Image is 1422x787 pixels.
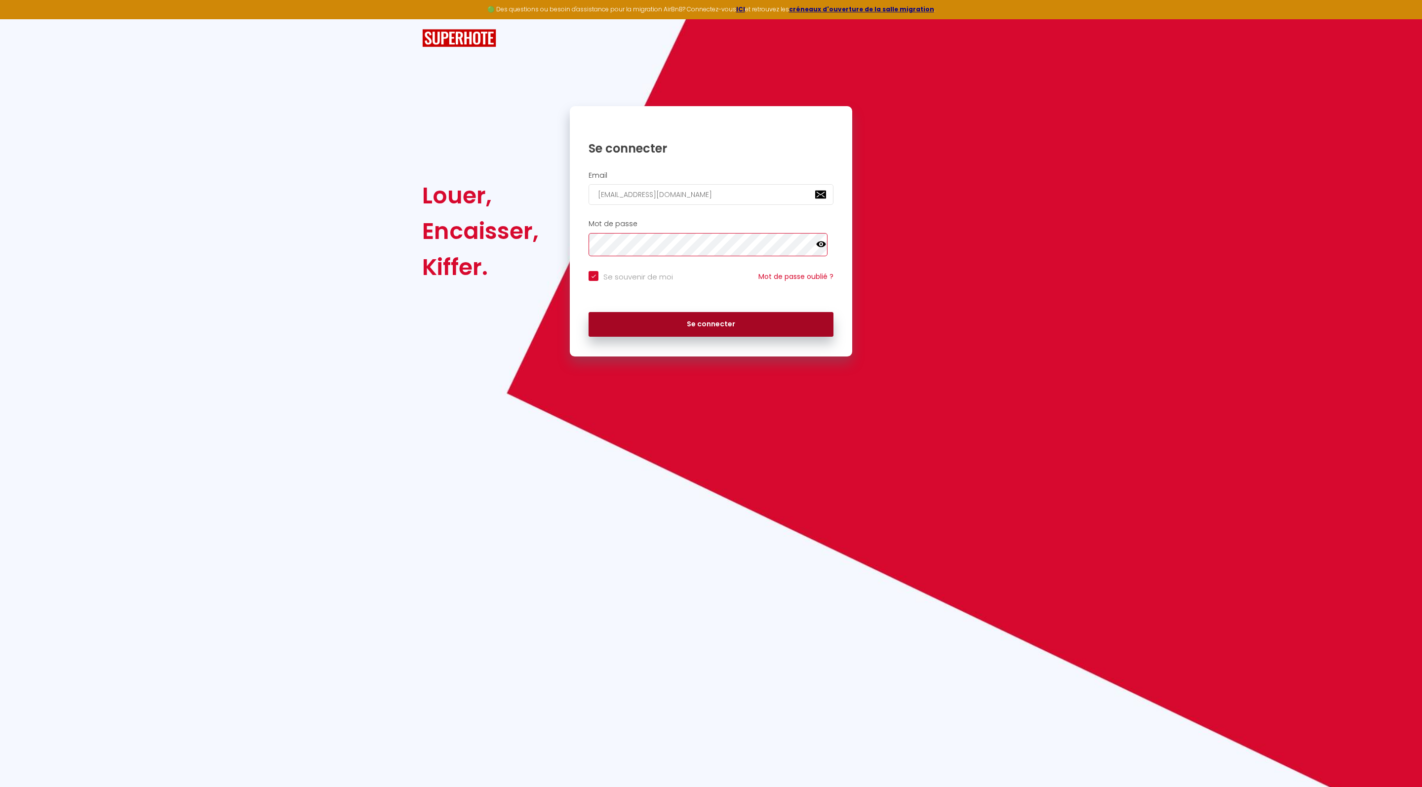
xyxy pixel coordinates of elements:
[8,4,38,34] button: Ouvrir le widget de chat LiveChat
[789,5,934,13] a: créneaux d'ouverture de la salle migration
[589,312,833,337] button: Se connecter
[422,249,539,285] div: Kiffer.
[422,29,496,47] img: SuperHote logo
[589,141,833,156] h1: Se connecter
[589,171,833,180] h2: Email
[589,220,833,228] h2: Mot de passe
[589,184,833,205] input: Ton Email
[422,178,539,213] div: Louer,
[736,5,745,13] a: ICI
[422,213,539,249] div: Encaisser,
[758,272,833,281] a: Mot de passe oublié ?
